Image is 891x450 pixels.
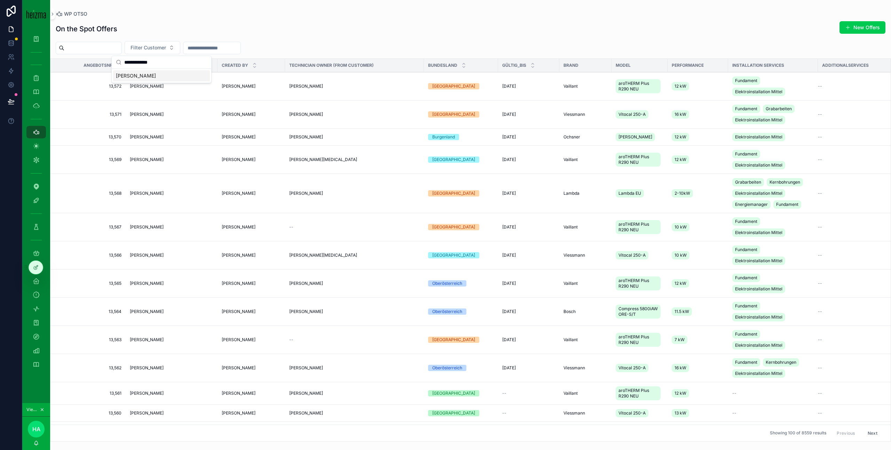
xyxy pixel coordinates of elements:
a: [PERSON_NAME] [130,410,213,416]
a: Burgenland [428,134,494,140]
a: 13 kW [672,408,724,419]
span: -- [818,309,822,314]
span: Viessmann [563,112,585,117]
a: Vitocal 250-A [616,109,663,120]
a: [PERSON_NAME] [289,191,420,196]
a: Ochsner [563,134,607,140]
span: [PERSON_NAME] [222,112,255,117]
a: [PERSON_NAME] [222,365,281,371]
span: [DATE] [502,112,516,117]
span: [PERSON_NAME] [222,157,255,162]
a: [PERSON_NAME] [222,410,281,416]
a: -- [818,365,888,371]
span: [PERSON_NAME] [222,134,255,140]
span: aroTHERM Plus R290 NEU [618,222,658,233]
span: [DATE] [502,224,516,230]
a: FundamentElektroinstallation Mittel [732,244,814,266]
span: [PERSON_NAME] [222,337,255,343]
a: [GEOGRAPHIC_DATA] [428,190,494,196]
a: WP OTSO [56,10,87,17]
span: 12 kW [675,281,686,286]
a: [GEOGRAPHIC_DATA] [428,156,494,163]
a: [GEOGRAPHIC_DATA] [428,337,494,343]
span: Vaillant [563,83,578,89]
span: 13,568 [59,191,121,196]
span: [DATE] [502,134,516,140]
span: -- [818,157,822,162]
a: [PERSON_NAME] [130,252,213,258]
span: Elektroinstallation Mittel [735,117,782,123]
a: 12 kW [672,278,724,289]
span: Elektroinstallation Mittel [735,343,782,348]
a: 13,566 [59,252,121,258]
a: Lambda EU [616,188,663,199]
span: [PERSON_NAME] [130,224,164,230]
a: 13,565 [59,281,121,286]
span: -- [818,252,822,258]
span: [PERSON_NAME] [289,83,323,89]
span: Fundament [735,331,757,337]
a: [PERSON_NAME] [222,391,281,396]
span: 13,561 [59,391,121,396]
span: 12 kW [675,157,686,162]
a: Vaillant [563,224,607,230]
span: [PERSON_NAME] [130,157,164,162]
span: [DATE] [502,252,516,258]
span: 13,564 [59,309,121,314]
span: 13,570 [59,134,121,140]
span: [PERSON_NAME] [222,410,255,416]
span: [PERSON_NAME] [289,391,323,396]
span: 10 kW [675,224,687,230]
div: scrollable content [22,28,50,380]
span: [PERSON_NAME] [130,134,164,140]
a: Vaillant [563,83,607,89]
span: Energiemanager [735,202,768,207]
span: aroTHERM Plus R290 NEU [618,278,658,289]
a: [GEOGRAPHIC_DATA] [428,252,494,258]
a: Lambda [563,191,607,196]
span: Elektroinstallation Mittel [735,371,782,376]
span: [PERSON_NAME] [222,252,255,258]
span: Lambda EU [618,191,641,196]
span: Vaillant [563,391,578,396]
span: Vaillant [563,157,578,162]
span: Vaillant [563,224,578,230]
a: [PERSON_NAME] [130,365,213,371]
span: Fundament [735,106,757,112]
a: [DATE] [502,112,555,117]
a: -- [818,112,888,117]
span: [PERSON_NAME] [116,72,156,79]
a: [DATE] [502,83,555,89]
span: -- [818,134,822,140]
a: [GEOGRAPHIC_DATA] [428,111,494,118]
span: aroTHERM Plus R290 NEU [618,81,658,92]
span: [PERSON_NAME] [289,112,323,117]
span: [PERSON_NAME] [222,281,255,286]
a: -- [818,309,888,314]
a: Oberösterreich [428,308,494,315]
a: [PERSON_NAME] [616,131,663,143]
a: -- [732,391,814,396]
a: [PERSON_NAME][MEDICAL_DATA] [289,157,420,162]
a: [GEOGRAPHIC_DATA] [428,390,494,396]
span: Bosch [563,309,576,314]
a: New Offers [839,21,885,34]
span: Fundament [735,360,757,365]
span: Grabarbeiten [735,179,761,185]
a: Viessmann [563,365,607,371]
a: [PERSON_NAME] [130,281,213,286]
a: -- [818,281,888,286]
span: aroTHERM Plus R290 NEU [618,334,658,345]
a: Viessmann [563,112,607,117]
a: aroTHERM Plus R290 NEU [616,151,663,168]
span: [PERSON_NAME] [130,309,164,314]
a: 10 kW [672,250,724,261]
span: Vaillant [563,337,578,343]
a: aroTHERM Plus R290 NEU [616,331,663,348]
a: 13,572 [59,83,121,89]
span: 13,560 [59,410,121,416]
span: Fundament [735,303,757,309]
a: Oberösterreich [428,365,494,371]
span: Fundament [735,275,757,281]
a: aroTHERM Plus R290 NEU [616,78,663,95]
